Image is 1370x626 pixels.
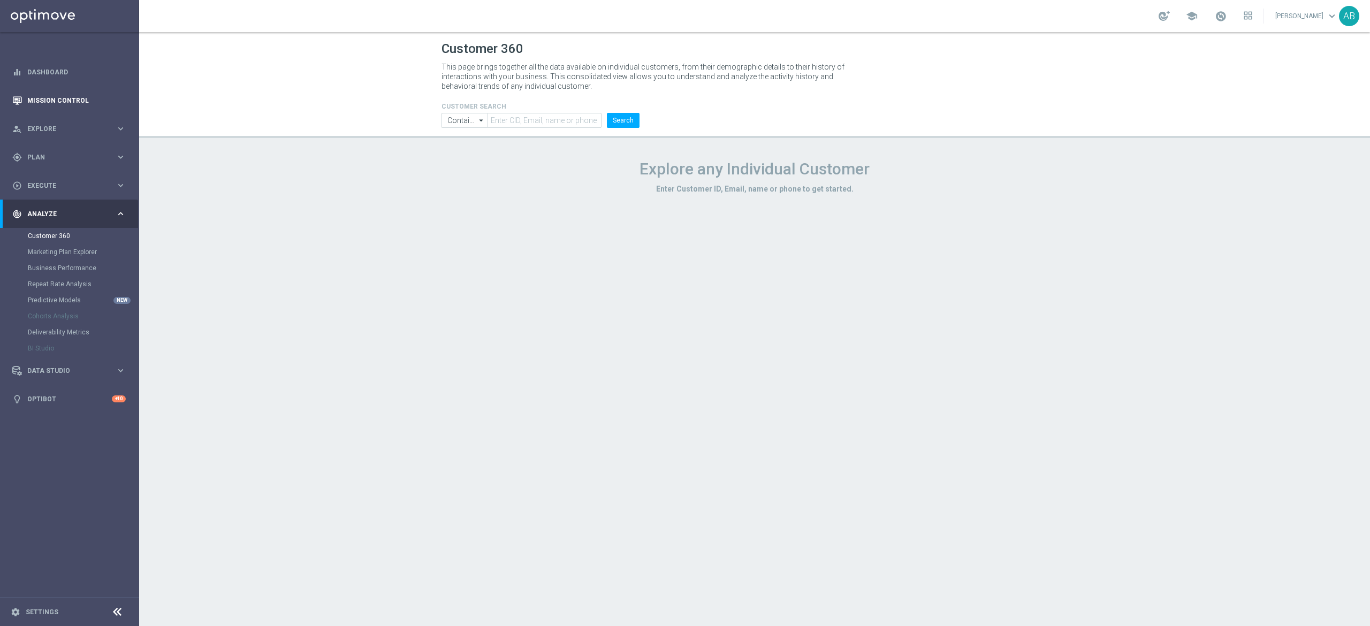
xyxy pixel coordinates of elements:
div: Explore [12,124,116,134]
div: Data Studio [12,366,116,376]
div: Repeat Rate Analysis [28,276,138,292]
span: Data Studio [27,368,116,374]
i: settings [11,607,20,617]
div: Execute [12,181,116,190]
button: gps_fixed Plan keyboard_arrow_right [12,153,126,162]
div: NEW [113,297,131,304]
h1: Customer 360 [442,41,1068,57]
i: person_search [12,124,22,134]
div: Predictive Models [28,292,138,308]
div: Optibot [12,385,126,413]
a: Business Performance [28,264,111,272]
div: BI Studio [28,340,138,356]
a: Repeat Rate Analysis [28,280,111,288]
div: Dashboard [12,58,126,86]
button: person_search Explore keyboard_arrow_right [12,125,126,133]
span: Analyze [27,211,116,217]
i: keyboard_arrow_right [116,209,126,219]
input: Contains [442,113,488,128]
i: track_changes [12,209,22,219]
div: Business Performance [28,260,138,276]
a: Dashboard [27,58,126,86]
a: Mission Control [27,86,126,114]
div: Analyze [12,209,116,219]
a: Optibot [27,385,112,413]
div: Customer 360 [28,228,138,244]
button: track_changes Analyze keyboard_arrow_right [12,210,126,218]
i: keyboard_arrow_right [116,365,126,376]
div: Cohorts Analysis [28,308,138,324]
button: equalizer Dashboard [12,68,126,77]
span: Explore [27,126,116,132]
a: Customer 360 [28,232,111,240]
button: lightbulb Optibot +10 [12,395,126,403]
span: Execute [27,182,116,189]
button: Mission Control [12,96,126,105]
h1: Explore any Individual Customer [442,159,1068,179]
button: play_circle_outline Execute keyboard_arrow_right [12,181,126,190]
span: Plan [27,154,116,161]
i: keyboard_arrow_right [116,180,126,190]
p: This page brings together all the data available on individual customers, from their demographic ... [442,62,854,91]
button: Search [607,113,640,128]
a: Predictive Models [28,296,111,304]
div: AB [1339,6,1359,26]
input: Enter CID, Email, name or phone [488,113,602,128]
div: +10 [112,395,126,402]
button: Data Studio keyboard_arrow_right [12,367,126,375]
a: Settings [26,609,58,615]
div: Marketing Plan Explorer [28,244,138,260]
i: gps_fixed [12,152,22,162]
div: Deliverability Metrics [28,324,138,340]
i: lightbulb [12,394,22,404]
i: keyboard_arrow_right [116,152,126,162]
h4: CUSTOMER SEARCH [442,103,640,110]
h3: Enter Customer ID, Email, name or phone to get started. [442,184,1068,194]
div: Mission Control [12,86,126,114]
i: equalizer [12,67,22,77]
div: Plan [12,152,116,162]
i: keyboard_arrow_right [116,124,126,134]
span: keyboard_arrow_down [1326,10,1338,22]
a: [PERSON_NAME]keyboard_arrow_down [1274,8,1339,24]
a: Marketing Plan Explorer [28,248,111,256]
span: school [1186,10,1198,22]
i: arrow_drop_down [476,113,487,127]
a: Deliverability Metrics [28,328,111,337]
i: play_circle_outline [12,181,22,190]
